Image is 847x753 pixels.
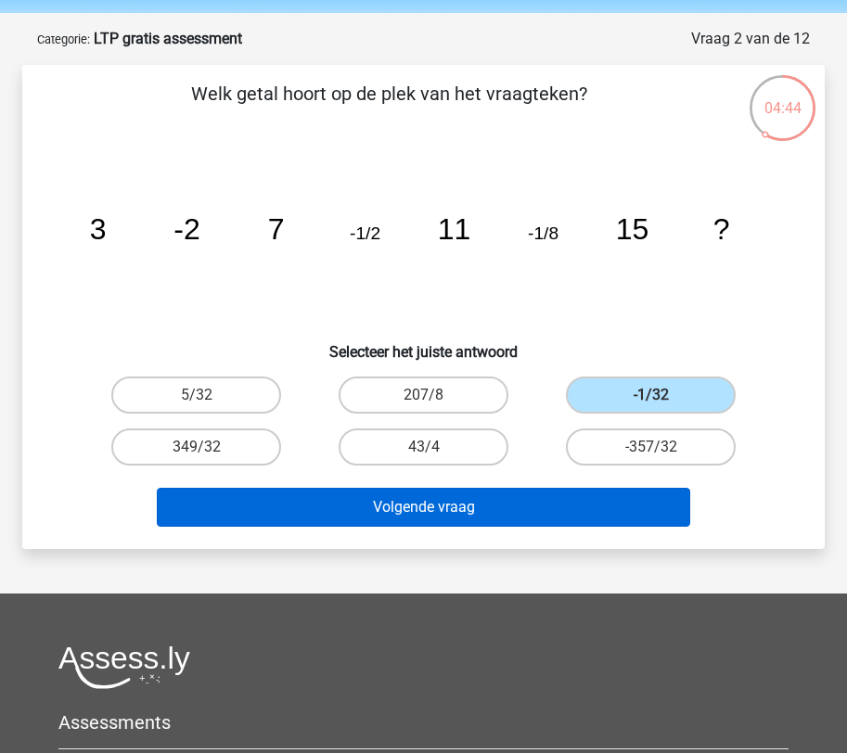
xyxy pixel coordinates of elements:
[111,428,281,466] label: 349/32
[37,32,90,46] small: Categorie:
[58,645,190,689] img: Assessly logo
[566,376,736,414] label: -1/32
[748,73,817,120] div: 04:44
[52,80,725,135] p: Welk getal hoort op de plek van het vraagteken?
[617,212,650,246] tspan: 15
[58,711,789,734] h5: Assessments
[350,223,380,243] tspan: -1/2
[714,212,731,246] tspan: ?
[94,30,242,47] strong: LTP gratis assessment
[691,28,810,50] div: Vraag 2 van de 12
[566,428,736,466] label: -357/32
[52,328,795,361] h6: Selecteer het juiste antwoord
[339,428,508,466] label: 43/4
[90,212,107,246] tspan: 3
[339,376,508,414] label: 207/8
[111,376,281,414] label: 5/32
[174,212,200,246] tspan: -2
[268,212,285,246] tspan: 7
[438,212,471,246] tspan: 11
[157,488,690,527] button: Volgende vraag
[529,223,559,243] tspan: -1/8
